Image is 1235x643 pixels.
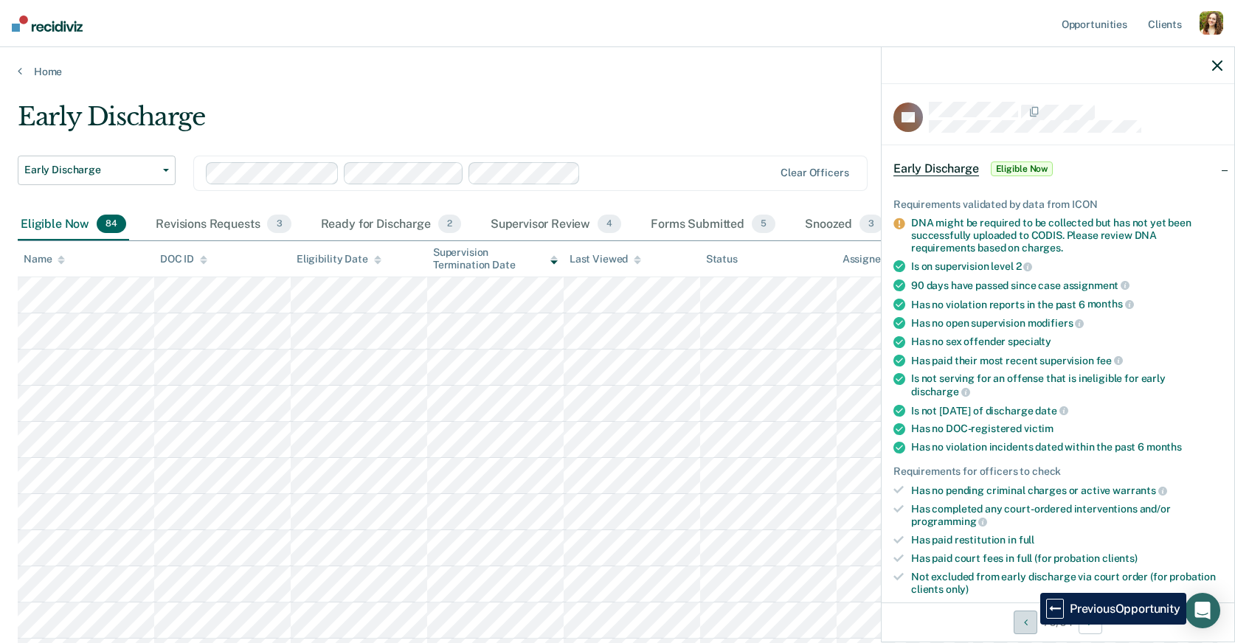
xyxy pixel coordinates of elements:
div: Last Viewed [570,253,641,265]
span: full [1019,534,1034,546]
span: Early Discharge [24,164,157,176]
span: only) [946,583,969,595]
button: Next Opportunity [1079,611,1102,634]
div: DOC ID [160,253,207,265]
div: Has no open supervision [911,316,1222,330]
div: Is not serving for an offense that is ineligible for early [911,372,1222,397]
div: Has paid their most recent supervision [911,354,1222,367]
span: discharge [911,386,970,397]
div: Eligible Now [18,209,129,241]
div: Eligibility Date [297,253,381,265]
span: 84 [97,215,126,234]
div: Requirements validated by data from ICON [893,198,1222,211]
div: Open Intercom Messenger [1185,593,1220,628]
div: Has no violation incidents dated within the past 6 [911,441,1222,453]
div: Snoozed [802,209,886,241]
div: Revisions Requests [153,209,294,241]
span: months [1146,441,1182,453]
span: assignment [1063,279,1130,291]
div: 90 days have passed since case [911,279,1222,292]
div: Ready for Discharge [318,209,464,241]
div: Early DischargeEligible Now [882,145,1234,192]
div: 78 / 84 [882,602,1234,642]
span: fee [1096,355,1123,366]
div: Has no violation reports in the past 6 [911,298,1222,311]
span: months [1087,298,1134,310]
div: Supervisor Review [488,209,625,241]
div: Supervision Termination Date [433,246,558,271]
div: DNA has been collected and uploaded to CODIS if [911,601,1222,614]
span: specialty [1008,336,1051,347]
div: Early Discharge [18,102,944,144]
div: Requirements for officers to check [893,465,1222,478]
div: Is on supervision level [911,260,1222,273]
div: DNA might be required to be collected but has not yet been successfully uploaded to CODIS. Please... [911,217,1222,254]
img: Recidiviz [12,15,83,32]
span: clients) [1102,552,1138,564]
div: Has paid restitution in [911,534,1222,546]
div: Is not [DATE] of discharge [911,404,1222,417]
div: Forms Submitted [648,209,778,241]
span: victim [1024,423,1054,434]
div: Name [24,253,65,265]
a: Home [18,65,1217,78]
span: warrants [1113,484,1167,496]
div: Has completed any court-ordered interventions and/or [911,503,1222,528]
div: Has paid court fees in full (for probation [911,552,1222,565]
button: Previous Opportunity [1014,611,1037,634]
span: 4 [598,215,621,234]
span: 2 [1016,260,1033,272]
div: Has no sex offender [911,336,1222,348]
span: 2 [438,215,461,234]
div: Has no DOC-registered [911,423,1222,435]
span: Early Discharge [893,161,979,176]
span: 3 [859,215,883,234]
span: modifiers [1028,317,1084,329]
span: programming [911,515,987,527]
span: date [1035,405,1068,417]
div: Status [706,253,738,265]
div: Has no pending criminal charges or active [911,484,1222,497]
span: 3 [267,215,291,234]
div: Assigned to [843,253,912,265]
div: Clear officers [781,167,848,179]
div: Not excluded from early discharge via court order (for probation clients [911,571,1222,596]
span: Eligible Now [991,161,1054,176]
span: 5 [752,215,775,234]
